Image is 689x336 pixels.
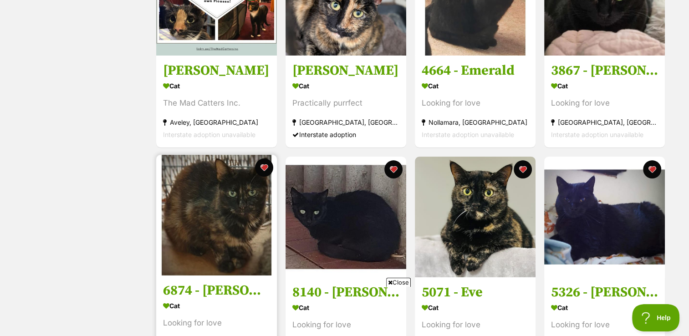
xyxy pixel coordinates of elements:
[551,319,658,331] div: Looking for love
[544,56,665,148] a: 3867 - [PERSON_NAME] Cat Looking for love [GEOGRAPHIC_DATA], [GEOGRAPHIC_DATA] Interstate adoptio...
[422,284,529,301] h3: 5071 - Eve
[551,62,658,80] h3: 3867 - [PERSON_NAME]
[286,157,406,277] img: 8140 - Holly
[163,282,270,299] h3: 6874 - [PERSON_NAME]
[292,117,399,129] div: [GEOGRAPHIC_DATA], [GEOGRAPHIC_DATA]
[643,160,661,178] button: favourite
[551,284,658,301] h3: 5326 - [PERSON_NAME]
[422,131,514,139] span: Interstate adoption unavailable
[422,319,529,331] div: Looking for love
[551,131,643,139] span: Interstate adoption unavailable
[384,160,403,178] button: favourite
[422,301,529,314] div: Cat
[514,160,532,178] button: favourite
[286,56,406,148] a: [PERSON_NAME] Cat Practically purrfect [GEOGRAPHIC_DATA], [GEOGRAPHIC_DATA] Interstate adoption f...
[422,97,529,110] div: Looking for love
[551,80,658,93] div: Cat
[632,304,680,331] iframe: Help Scout Beacon - Open
[179,290,510,331] iframe: Advertisement
[163,317,270,329] div: Looking for love
[386,278,411,287] span: Close
[163,80,270,93] div: Cat
[551,301,658,314] div: Cat
[551,117,658,129] div: [GEOGRAPHIC_DATA], [GEOGRAPHIC_DATA]
[163,299,270,312] div: Cat
[156,56,277,148] a: [PERSON_NAME] Cat The Mad Catters Inc. Aveley, [GEOGRAPHIC_DATA] Interstate adoption unavailable ...
[292,80,399,93] div: Cat
[163,97,270,110] div: The Mad Catters Inc.
[292,97,399,110] div: Practically purrfect
[422,62,529,80] h3: 4664 - Emerald
[292,62,399,80] h3: [PERSON_NAME]
[292,284,399,301] h3: 8140 - [PERSON_NAME]
[415,56,536,148] a: 4664 - Emerald Cat Looking for love Nollamara, [GEOGRAPHIC_DATA] Interstate adoption unavailable ...
[292,129,399,141] div: Interstate adoption
[422,80,529,93] div: Cat
[255,158,273,177] button: favourite
[163,62,270,80] h3: [PERSON_NAME]
[422,117,529,129] div: Nollamara, [GEOGRAPHIC_DATA]
[544,157,665,277] img: 5326 - Agnes
[163,117,270,129] div: Aveley, [GEOGRAPHIC_DATA]
[551,97,658,110] div: Looking for love
[163,131,255,139] span: Interstate adoption unavailable
[156,155,277,275] img: 6874 - Coco
[415,157,536,277] img: 5071 - Eve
